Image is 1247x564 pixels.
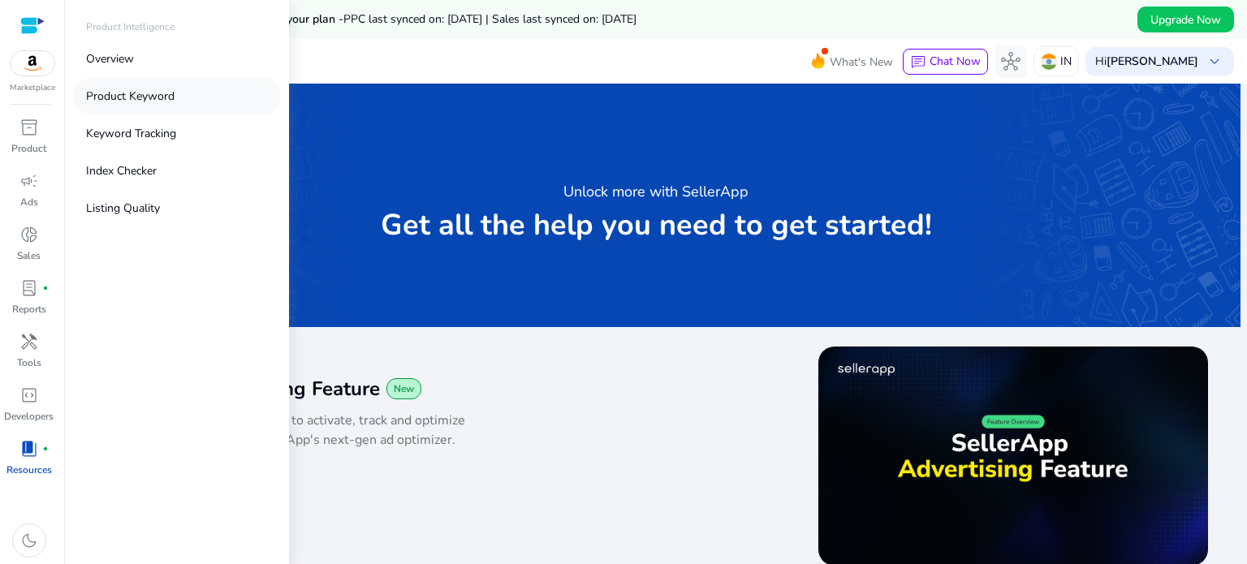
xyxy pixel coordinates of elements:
[830,48,893,76] span: What's New
[1150,11,1221,28] span: Upgrade Now
[11,141,46,156] p: Product
[1001,52,1020,71] span: hub
[903,49,988,75] button: chatChat Now
[1060,47,1072,75] p: IN
[19,171,39,191] span: campaign
[17,248,41,263] p: Sales
[19,531,39,550] span: dark_mode
[1137,6,1234,32] button: Upgrade Now
[930,54,981,69] span: Chat Now
[86,200,160,217] p: Listing Quality
[19,439,39,459] span: book_4
[17,355,41,370] p: Tools
[381,209,932,242] p: Get all the help you need to get started!
[1041,54,1057,70] img: in.svg
[19,385,39,405] span: code_blocks
[910,54,926,71] span: chat
[995,45,1027,78] button: hub
[86,162,157,179] p: Index Checker
[20,195,38,209] p: Ads
[86,50,134,67] p: Overview
[42,446,49,452] span: fiber_manual_record
[563,180,749,203] h3: Unlock more with SellerApp
[12,302,46,316] p: Reports
[10,82,55,94] p: Marketplace
[86,19,175,34] p: Product Intelligence
[1095,56,1198,67] p: Hi
[86,88,175,105] p: Product Keyword
[86,125,176,142] p: Keyword Tracking
[11,51,54,75] img: amazon.svg
[19,225,39,244] span: donut_small
[394,382,414,395] span: New
[6,463,52,477] p: Resources
[107,13,636,27] h5: Data syncs run less frequently on your plan -
[42,285,49,291] span: fiber_manual_record
[4,409,54,424] p: Developers
[343,11,636,27] span: PPC last synced on: [DATE] | Sales last synced on: [DATE]
[19,118,39,137] span: inventory_2
[19,332,39,351] span: handyman
[19,278,39,298] span: lab_profile
[1205,52,1224,71] span: keyboard_arrow_down
[1107,54,1198,69] b: [PERSON_NAME]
